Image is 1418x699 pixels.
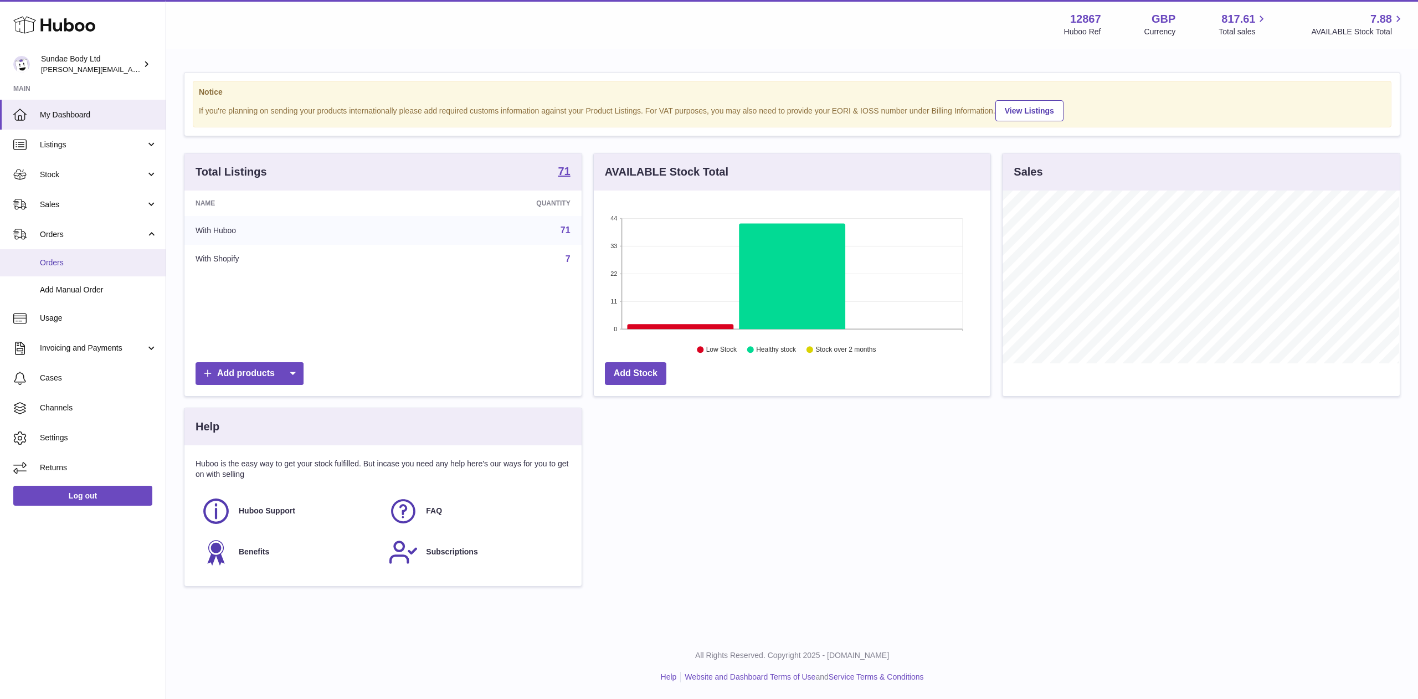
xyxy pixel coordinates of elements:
text: 11 [610,298,617,305]
div: If you're planning on sending your products internationally please add required customs informati... [199,99,1385,121]
p: Huboo is the easy way to get your stock fulfilled. But incase you need any help here's our ways f... [196,459,571,480]
a: Log out [13,486,152,506]
a: Website and Dashboard Terms of Use [685,672,815,681]
a: Benefits [201,537,377,567]
strong: Notice [199,87,1385,97]
a: Subscriptions [388,537,564,567]
span: AVAILABLE Stock Total [1311,27,1405,37]
a: 71 [558,166,570,179]
a: Help [661,672,677,681]
span: Orders [40,229,146,240]
a: Add products [196,362,304,385]
strong: 71 [558,166,570,177]
td: With Huboo [184,216,398,245]
li: and [681,672,923,682]
span: 7.88 [1370,12,1392,27]
span: Total sales [1219,27,1268,37]
img: dianne@sundaebody.com [13,56,30,73]
h3: Total Listings [196,165,267,179]
div: Currency [1144,27,1176,37]
a: Service Terms & Conditions [829,672,924,681]
text: Stock over 2 months [815,346,876,354]
span: Channels [40,403,157,413]
h3: Sales [1014,165,1042,179]
a: Add Stock [605,362,666,385]
span: Sales [40,199,146,210]
text: 22 [610,270,617,277]
span: My Dashboard [40,110,157,120]
h3: AVAILABLE Stock Total [605,165,728,179]
span: [PERSON_NAME][EMAIL_ADDRESS][DOMAIN_NAME] [41,65,222,74]
p: All Rights Reserved. Copyright 2025 - [DOMAIN_NAME] [175,650,1409,661]
td: With Shopify [184,245,398,274]
text: 0 [614,326,617,332]
text: 44 [610,215,617,222]
a: View Listings [995,100,1063,121]
span: Invoicing and Payments [40,343,146,353]
a: 817.61 Total sales [1219,12,1268,37]
text: Healthy stock [756,346,797,354]
th: Quantity [398,191,581,216]
span: Usage [40,313,157,323]
strong: 12867 [1070,12,1101,27]
a: FAQ [388,496,564,526]
span: Settings [40,433,157,443]
span: Huboo Support [239,506,295,516]
span: Subscriptions [426,547,477,557]
div: Huboo Ref [1064,27,1101,37]
a: Huboo Support [201,496,377,526]
span: Stock [40,169,146,180]
span: Orders [40,258,157,268]
span: FAQ [426,506,442,516]
span: 817.61 [1221,12,1255,27]
div: Sundae Body Ltd [41,54,141,75]
strong: GBP [1152,12,1175,27]
span: Benefits [239,547,269,557]
span: Add Manual Order [40,285,157,295]
span: Cases [40,373,157,383]
th: Name [184,191,398,216]
text: 33 [610,243,617,249]
h3: Help [196,419,219,434]
a: 7.88 AVAILABLE Stock Total [1311,12,1405,37]
text: Low Stock [706,346,737,354]
span: Returns [40,462,157,473]
span: Listings [40,140,146,150]
a: 71 [561,225,571,235]
a: 7 [566,254,571,264]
